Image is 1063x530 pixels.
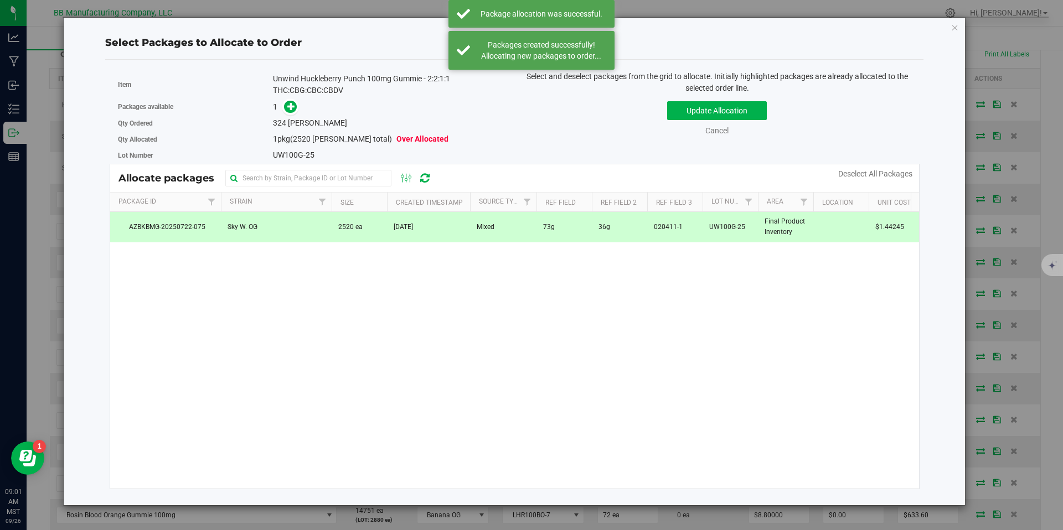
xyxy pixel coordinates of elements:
span: Mixed [477,222,494,232]
a: Area [767,198,783,205]
a: Created Timestamp [396,199,463,206]
label: Item [118,80,274,90]
span: Over Allocated [396,134,448,143]
span: UW100G-25 [709,222,745,232]
div: Select Packages to Allocate to Order [105,35,923,50]
a: Ref Field 2 [601,199,637,206]
span: 36g [598,222,610,232]
a: Lot Number [711,198,751,205]
span: 73g [543,222,555,232]
span: (2520 [PERSON_NAME] total) [290,134,392,143]
input: Search by Strain, Package ID or Lot Number [225,170,391,186]
span: 1 [273,134,277,143]
span: AZBKBMG-20250722-075 [117,222,214,232]
a: Ref Field [545,199,576,206]
div: Unwind Huckleberry Punch 100mg Gummie - 2:2:1:1 THC:CBG:CBC:CBDV [273,73,506,96]
a: Location [822,199,853,206]
span: Final Product Inventory [765,216,807,237]
span: 020411-1 [654,222,683,232]
div: Package allocation was successful. [476,8,606,19]
a: Filter [518,193,536,211]
div: Packages created successfully! Allocating new packages to order... [476,39,606,61]
span: $1.44245 [875,222,904,232]
a: Strain [230,198,252,205]
a: Filter [794,193,813,211]
span: pkg [273,134,448,143]
label: Qty Allocated [118,134,274,144]
iframe: Resource center [11,441,44,475]
button: Update Allocation [667,101,767,120]
a: Ref Field 3 [656,199,692,206]
span: 2520 ea [338,222,363,232]
label: Packages available [118,102,274,112]
iframe: Resource center unread badge [33,440,46,453]
span: [PERSON_NAME] [288,118,347,127]
a: Cancel [705,126,729,135]
span: [DATE] [394,222,413,232]
span: Sky W. OG [228,222,257,232]
a: Deselect All Packages [838,169,912,178]
span: UW100G-25 [273,150,314,159]
label: Lot Number [118,150,274,160]
a: Filter [313,193,331,211]
label: Qty Ordered [118,118,274,128]
a: Filter [202,193,220,211]
a: Source Type [479,198,522,205]
span: 324 [273,118,286,127]
span: Select and deselect packages from the grid to allocate. Initially highlighted packages are alread... [527,72,908,92]
a: Package Id [118,198,156,205]
span: 1 [273,102,277,111]
a: Size [340,199,354,206]
a: Filter [739,193,757,211]
span: Allocate packages [118,172,225,184]
a: Unit Cost [878,199,911,206]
